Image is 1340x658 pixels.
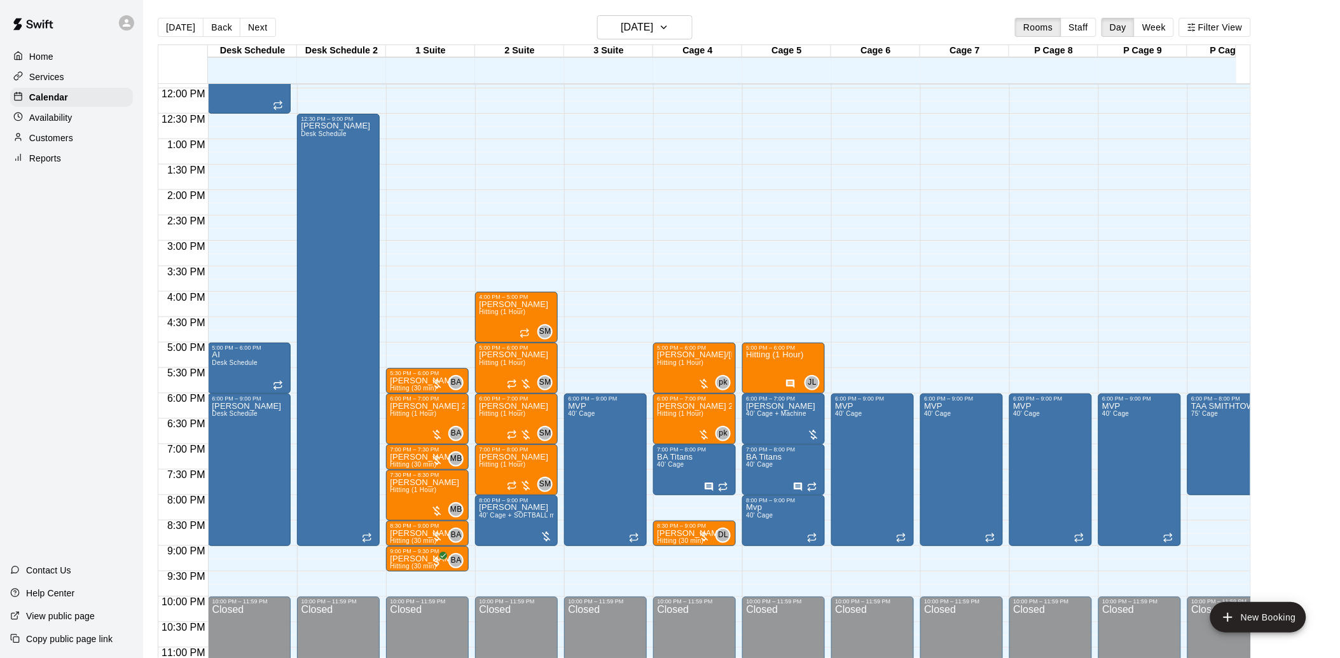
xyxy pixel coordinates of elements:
div: 10:00 PM – 11:59 PM [212,599,287,605]
span: DL [718,529,728,542]
p: Home [29,50,53,63]
div: 5:00 PM – 6:00 PM: AI [208,343,291,394]
div: 5:00 PM – 6:00 PM: Tommy Reno [475,343,558,394]
span: Hitting (30 min) [657,537,703,544]
div: Johnnie Larossa [805,375,820,390]
div: 10:00 PM – 11:59 PM [746,599,821,605]
div: 6:00 PM – 9:00 PM: MVP [831,394,914,546]
span: 2:30 PM [164,216,209,226]
div: Brian Anderson [448,528,464,543]
span: 40' Cage [835,410,862,417]
span: Recurring event [807,482,817,492]
span: 40' Cage [924,410,951,417]
button: Week [1134,18,1174,37]
span: Recurring event [896,533,906,543]
span: 5:30 PM [164,368,209,379]
div: 7:00 PM – 7:30 PM [390,446,465,453]
p: Reports [29,152,61,165]
div: Desk Schedule [208,45,297,57]
p: Services [29,71,64,83]
div: 7:00 PM – 8:00 PM [746,446,821,453]
span: Dennis Lopez [721,528,731,543]
div: 7:30 PM – 8:30 PM [390,472,465,478]
button: Staff [1061,18,1097,37]
a: Availability [10,108,133,127]
span: Hitting (30 min) [390,537,436,544]
span: Hitting (30 min) [390,385,436,392]
div: 4:00 PM – 5:00 PM: Michael Cirpriano [475,292,558,343]
div: 2 Suite [475,45,564,57]
div: 8:30 PM – 9:00 PM [390,523,465,529]
span: SM [539,326,551,338]
div: Services [10,67,133,86]
span: Recurring event [718,482,728,492]
button: [DATE] [597,15,693,39]
span: Hitting (1 Hour) [657,359,703,366]
span: BA [451,554,462,567]
span: Steve Malvagna [542,477,553,492]
div: 6:00 PM – 9:00 PM: MVP [1098,394,1181,546]
span: 12:00 PM [158,88,208,99]
span: Mike Badala [453,451,464,467]
div: 6:00 PM – 9:00 PM [835,395,910,402]
svg: Has notes [793,482,803,492]
div: 7:00 PM – 8:00 PM: BA Titans [742,444,825,495]
span: pk [719,427,728,440]
button: [DATE] [158,18,204,37]
div: Reports [10,149,133,168]
div: 8:00 PM – 9:00 PM [479,497,554,504]
a: Home [10,47,133,66]
span: Recurring event [1163,533,1173,543]
span: Hitting (1 Hour) [479,461,525,468]
span: pk [719,376,728,389]
span: 1:30 PM [164,165,209,175]
div: 8:00 PM – 9:00 PM: 40' Cage + SOFTBALL machine [475,495,558,546]
div: 6:00 PM – 7:00 PM [657,395,732,402]
span: 6:30 PM [164,419,209,430]
div: 6:00 PM – 9:00 PM [924,395,999,402]
h6: [DATE] [621,18,653,36]
span: BA [451,427,462,440]
div: 7:00 PM – 8:00 PM: Owen Halinski [475,444,558,495]
div: 6:00 PM – 9:00 PM [1102,395,1177,402]
div: 5:00 PM – 6:00 PM: Hitting (1 Hour) [742,343,825,394]
span: 2:00 PM [164,190,209,201]
button: Filter View [1179,18,1250,37]
span: 3:30 PM [164,266,209,277]
span: Hitting (30 min) [390,563,436,570]
button: Rooms [1015,18,1061,37]
span: 10:00 PM [158,597,208,608]
span: Hitting (1 Hour) [479,308,525,315]
div: Brian Anderson [448,426,464,441]
span: Steve Malvagna [542,324,553,339]
div: 6:00 PM – 9:00 PM [1013,395,1088,402]
div: 1 Suite [386,45,475,57]
span: SM [539,427,551,440]
div: P Cage 9 [1098,45,1187,57]
div: Brian Anderson [448,553,464,568]
div: Mike Badala [448,502,464,517]
div: 6:00 PM – 9:00 PM [568,395,643,402]
div: 6:00 PM – 9:00 PM: MVP [1009,394,1092,546]
div: 6:00 PM – 7:00 PM: Hitting (1 Hour) [653,394,736,444]
span: 9:30 PM [164,572,209,582]
p: Availability [29,111,73,124]
div: 7:00 PM – 8:00 PM [657,446,732,453]
span: Desk Schedule [212,359,258,366]
button: Day [1102,18,1135,37]
span: Hitting (1 Hour) [479,359,525,366]
div: Cage 6 [831,45,920,57]
div: 6:00 PM – 7:00 PM [390,395,465,402]
div: 10:00 PM – 11:59 PM [390,599,465,605]
span: 12:30 PM [158,114,208,125]
span: 40' Cage [746,461,773,468]
span: Brian Anderson [453,553,464,568]
div: 5:30 PM – 6:00 PM [390,370,465,376]
span: Desk Schedule [212,410,258,417]
p: Contact Us [26,564,71,577]
span: 9:00 PM [164,546,209,557]
span: Recurring event [629,533,639,543]
span: Recurring event [507,430,517,440]
div: 8:30 PM – 9:00 PM: Hitting (30 min) [653,521,736,546]
span: Brian Anderson [453,426,464,441]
